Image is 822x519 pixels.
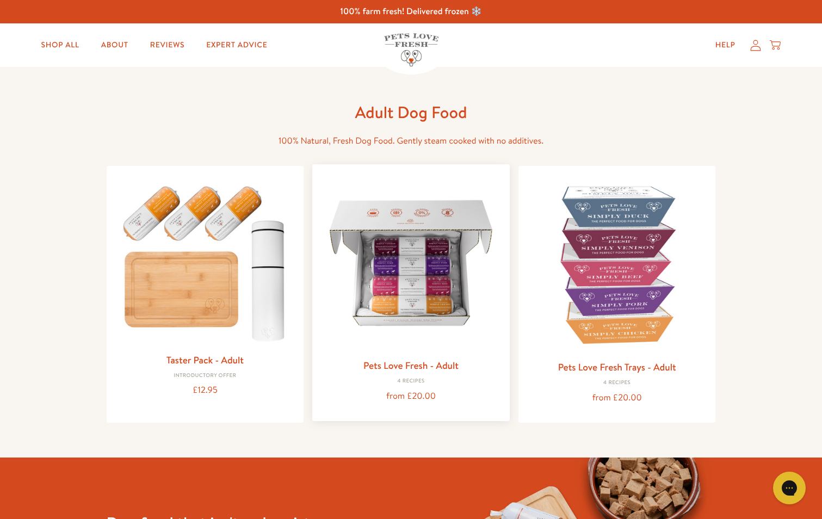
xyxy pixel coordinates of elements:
[197,34,276,56] a: Expert Advice
[558,360,676,374] a: Pets Love Fresh Trays - Adult
[237,102,585,123] h1: Adult Dog Food
[166,353,244,367] a: Taster Pack - Adult
[527,175,707,355] img: Pets Love Fresh Trays - Adult
[321,173,501,353] img: Pets Love Fresh - Adult
[115,175,295,347] img: Taster Pack - Adult
[321,378,501,385] div: 4 Recipes
[384,33,438,66] img: Pets Love Fresh
[768,468,811,508] iframe: Gorgias live chat messenger
[115,383,295,398] div: £12.95
[321,389,501,404] div: from £20.00
[707,34,744,56] a: Help
[527,380,707,386] div: 4 Recipes
[527,391,707,405] div: from £20.00
[141,34,193,56] a: Reviews
[279,135,543,147] span: 100% Natural, Fresh Dog Food. Gently steam cooked with no additives.
[33,34,88,56] a: Shop All
[92,34,137,56] a: About
[115,373,295,379] div: Introductory Offer
[363,359,459,372] a: Pets Love Fresh - Adult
